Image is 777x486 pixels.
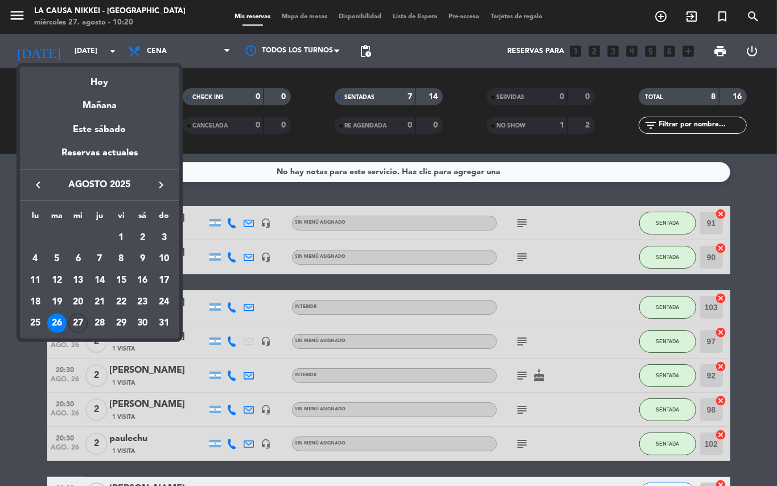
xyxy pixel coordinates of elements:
[154,314,174,333] div: 31
[133,271,152,290] div: 16
[26,293,45,312] div: 18
[151,178,171,192] button: keyboard_arrow_right
[46,270,68,291] td: 12 de agosto de 2025
[154,271,174,290] div: 17
[110,248,132,270] td: 8 de agosto de 2025
[110,227,132,249] td: 1 de agosto de 2025
[153,270,175,291] td: 17 de agosto de 2025
[67,270,89,291] td: 13 de agosto de 2025
[24,209,46,227] th: lunes
[46,209,68,227] th: martes
[89,270,110,291] td: 14 de agosto de 2025
[132,312,154,334] td: 30 de agosto de 2025
[112,249,131,269] div: 8
[90,293,109,312] div: 21
[154,249,174,269] div: 10
[132,270,154,291] td: 16 de agosto de 2025
[67,291,89,313] td: 20 de agosto de 2025
[47,271,67,290] div: 12
[133,249,152,269] div: 9
[26,249,45,269] div: 4
[89,291,110,313] td: 21 de agosto de 2025
[67,248,89,270] td: 6 de agosto de 2025
[24,248,46,270] td: 4 de agosto de 2025
[89,248,110,270] td: 7 de agosto de 2025
[154,178,168,192] i: keyboard_arrow_right
[110,209,132,227] th: viernes
[68,271,88,290] div: 13
[89,312,110,334] td: 28 de agosto de 2025
[28,178,48,192] button: keyboard_arrow_left
[46,291,68,313] td: 19 de agosto de 2025
[153,209,175,227] th: domingo
[20,67,179,90] div: Hoy
[24,312,46,334] td: 25 de agosto de 2025
[133,314,152,333] div: 30
[68,314,88,333] div: 27
[67,312,89,334] td: 27 de agosto de 2025
[110,270,132,291] td: 15 de agosto de 2025
[47,314,67,333] div: 26
[31,178,45,192] i: keyboard_arrow_left
[48,178,151,192] span: agosto 2025
[154,228,174,248] div: 3
[110,291,132,313] td: 22 de agosto de 2025
[112,271,131,290] div: 15
[26,271,45,290] div: 11
[89,209,110,227] th: jueves
[132,291,154,313] td: 23 de agosto de 2025
[90,314,109,333] div: 28
[153,312,175,334] td: 31 de agosto de 2025
[112,293,131,312] div: 22
[24,227,110,249] td: AGO.
[153,227,175,249] td: 3 de agosto de 2025
[90,249,109,269] div: 7
[47,249,67,269] div: 5
[153,291,175,313] td: 24 de agosto de 2025
[133,228,152,248] div: 2
[20,90,179,113] div: Mañana
[67,209,89,227] th: miércoles
[26,314,45,333] div: 25
[24,270,46,291] td: 11 de agosto de 2025
[20,146,179,169] div: Reservas actuales
[46,312,68,334] td: 26 de agosto de 2025
[20,114,179,146] div: Este sábado
[112,314,131,333] div: 29
[68,293,88,312] div: 20
[132,248,154,270] td: 9 de agosto de 2025
[47,293,67,312] div: 19
[132,227,154,249] td: 2 de agosto de 2025
[46,248,68,270] td: 5 de agosto de 2025
[153,248,175,270] td: 10 de agosto de 2025
[132,209,154,227] th: sábado
[112,228,131,248] div: 1
[110,312,132,334] td: 29 de agosto de 2025
[154,293,174,312] div: 24
[90,271,109,290] div: 14
[133,293,152,312] div: 23
[68,249,88,269] div: 6
[24,291,46,313] td: 18 de agosto de 2025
